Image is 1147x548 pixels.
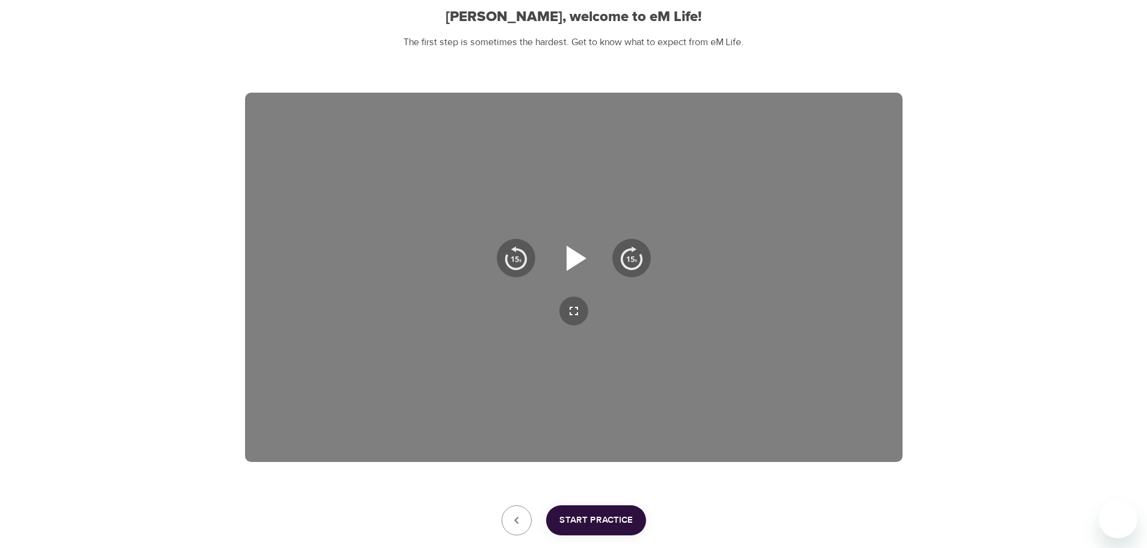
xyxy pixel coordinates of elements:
[504,246,528,270] img: 15s_prev.svg
[245,8,903,26] h2: [PERSON_NAME], welcome to eM Life!
[1099,500,1137,538] iframe: Button to launch messaging window
[245,35,903,49] p: The first step is sometimes the hardest. Get to know what to expect from eM Life.
[546,505,646,535] button: Start Practice
[620,246,644,270] img: 15s_next.svg
[559,513,633,528] span: Start Practice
